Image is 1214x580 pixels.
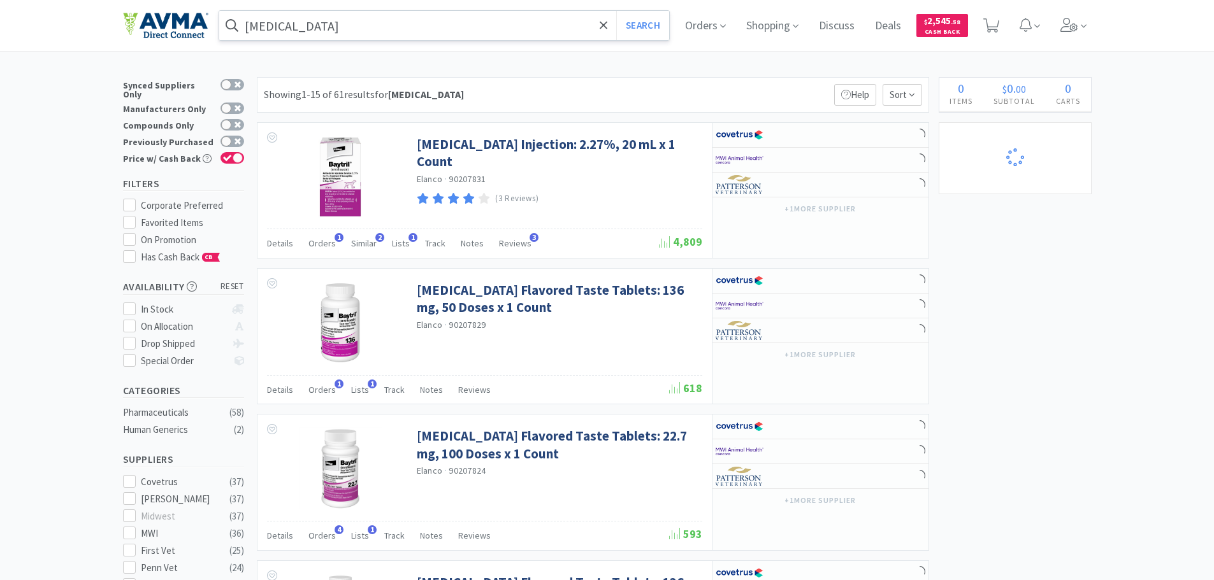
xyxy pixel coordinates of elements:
p: Help [834,84,876,106]
img: e4e33dab9f054f5782a47901c742baa9_102.png [123,12,208,39]
span: 0 [1065,80,1071,96]
span: 2 [375,233,384,242]
span: Notes [420,530,443,541]
h4: Subtotal [983,95,1046,107]
div: Human Generics [123,422,226,437]
h5: Categories [123,383,244,398]
h5: Availability [123,279,244,294]
div: Previously Purchased [123,136,214,146]
button: +1more supplier [778,200,862,218]
span: Cash Back [924,29,960,37]
span: 90207829 [449,319,486,330]
span: Reviews [458,384,491,395]
a: Elanco [417,173,443,185]
span: 2,545 [924,15,960,27]
button: +1more supplier [778,346,862,364]
span: 1 [408,233,417,242]
img: f6b2451649754179b5b4e0c70c3f7cb0_2.png [716,442,763,461]
span: Details [267,530,293,541]
div: ( 25 ) [229,543,244,558]
span: $ [1002,83,1007,95]
strong: [MEDICAL_DATA] [388,88,464,101]
span: 90207831 [449,173,486,185]
input: Search by item, sku, manufacturer, ingredient, size... [219,11,670,40]
a: [MEDICAL_DATA] Flavored Taste Tablets: 22.7 mg, 100 Doses x 1 Count [417,427,699,462]
div: On Promotion [141,232,244,248]
div: [PERSON_NAME] [141,492,220,507]
img: 77fca1acd8b6420a9015268ca798ef17_1.png [716,125,763,145]
span: 618 [669,381,702,395]
span: 1 [335,379,343,388]
div: Synced Suppliers Only [123,79,214,99]
div: ( 2 ) [234,422,244,437]
div: Compounds Only [123,119,214,130]
img: f6b2451649754179b5b4e0c70c3f7cb0_2.png [716,150,763,169]
div: Favorited Items [141,215,244,230]
img: f6b2451649754179b5b4e0c70c3f7cb0_2.png [716,296,763,315]
span: Reviews [499,237,531,249]
a: Elanco [417,319,443,330]
span: 90207824 [449,465,486,476]
span: for [375,88,464,101]
span: CB [203,253,215,261]
span: Notes [420,384,443,395]
a: [MEDICAL_DATA] Flavored Taste Tablets: 136 mg, 50 Doses x 1 Count [417,281,699,316]
div: ( 37 ) [229,492,244,507]
span: $ [924,18,927,26]
a: Discuss [814,20,860,32]
div: ( 37 ) [229,474,244,490]
span: Track [425,237,445,249]
span: · [444,319,447,330]
span: Lists [351,384,369,395]
img: f5e969b455434c6296c6d81ef179fa71_3.png [716,321,763,340]
h4: Carts [1046,95,1091,107]
div: Showing 1-15 of 61 results [264,87,464,103]
span: Orders [308,384,336,395]
div: Drop Shipped [141,336,226,351]
span: Lists [392,237,410,249]
span: Details [267,237,293,249]
img: 9999a4869e4242f38a4309d4ef771d10_416384.png [299,427,382,510]
p: (3 Reviews) [495,192,538,206]
a: Deals [870,20,906,32]
span: 1 [368,379,377,388]
span: · [444,465,447,476]
div: Corporate Preferred [141,198,244,213]
img: 434eaf9944f2498b95c28fa91e14a934_416222.jpeg [299,136,382,218]
span: Lists [351,530,369,541]
div: Special Order [141,353,226,369]
span: 4,809 [659,234,702,249]
div: Midwest [141,509,220,524]
img: 77fca1acd8b6420a9015268ca798ef17_1.png [716,417,763,436]
div: Pharmaceuticals [123,405,226,420]
div: First Vet [141,543,220,558]
div: In Stock [141,302,226,317]
span: 0 [1007,80,1013,96]
span: 1 [368,525,377,534]
span: 593 [669,527,702,541]
span: Reviews [458,530,491,541]
img: 77fca1acd8b6420a9015268ca798ef17_1.png [716,271,763,290]
span: Orders [308,237,336,249]
h5: Filters [123,176,244,191]
span: · [444,173,447,185]
span: 00 [1016,83,1026,95]
div: ( 37 ) [229,509,244,524]
button: +1more supplier [778,492,862,509]
span: Sort [883,84,922,106]
a: Elanco [417,465,443,476]
div: On Allocation [141,319,226,334]
span: reset [220,280,244,294]
span: Orders [308,530,336,541]
span: 0 [958,80,964,96]
button: Search [616,11,669,40]
span: Track [384,384,405,395]
a: $2,545.58Cash Back [916,8,968,43]
span: 3 [530,233,538,242]
div: ( 58 ) [229,405,244,420]
div: MWI [141,526,220,541]
h5: Suppliers [123,452,244,467]
span: Notes [461,237,484,249]
div: Penn Vet [141,560,220,576]
a: [MEDICAL_DATA] Injection: 2.27%, 20 mL x 1 Count [417,136,699,171]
